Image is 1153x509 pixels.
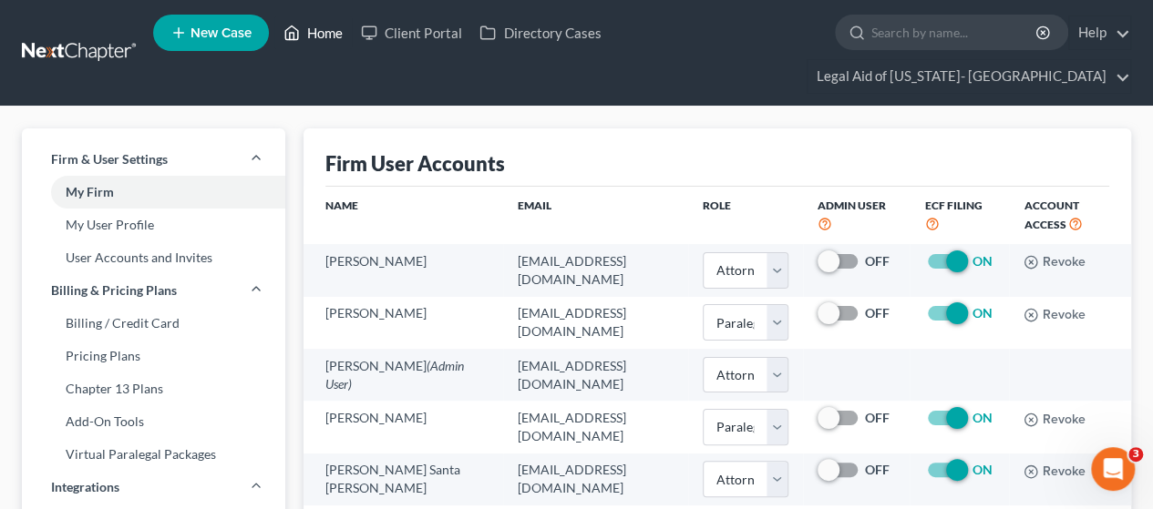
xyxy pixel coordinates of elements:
strong: ON [972,462,992,477]
span: Firm & User Settings [51,150,168,168]
div: Firm User Accounts [325,150,505,177]
span: ECF Filing [924,199,982,212]
td: [EMAIL_ADDRESS][DOMAIN_NAME] [503,297,688,349]
a: My User Profile [22,209,285,241]
th: Role [688,187,803,244]
td: [PERSON_NAME] [304,401,503,453]
a: Integrations [22,471,285,504]
td: [EMAIL_ADDRESS][DOMAIN_NAME] [503,244,688,296]
iframe: Intercom live chat [1091,447,1135,491]
button: Revoke [1024,412,1085,427]
strong: OFF [865,305,890,321]
strong: OFF [865,462,890,477]
strong: ON [972,305,992,321]
strong: ON [972,253,992,269]
a: Pricing Plans [22,340,285,372]
span: Billing & Pricing Plans [51,281,177,300]
a: Add-On Tools [22,405,285,438]
strong: OFF [865,410,890,425]
span: 3 [1128,447,1143,462]
a: User Accounts and Invites [22,241,285,274]
input: Search by name... [871,15,1038,49]
a: Client Portal [352,16,470,49]
td: [PERSON_NAME] Santa [PERSON_NAME] [304,453,503,505]
a: Legal Aid of [US_STATE]- [GEOGRAPHIC_DATA] [808,60,1130,93]
a: Help [1069,16,1130,49]
a: My Firm [22,176,285,209]
a: Firm & User Settings [22,143,285,176]
span: Integrations [51,478,119,496]
a: Directory Cases [470,16,610,49]
a: Chapter 13 Plans [22,372,285,405]
a: Home [274,16,352,49]
span: Admin User [818,199,886,212]
th: Email [503,187,688,244]
span: Account Access [1024,199,1078,231]
td: [EMAIL_ADDRESS][DOMAIN_NAME] [503,401,688,453]
a: Billing & Pricing Plans [22,274,285,307]
td: [EMAIL_ADDRESS][DOMAIN_NAME] [503,349,688,401]
td: [PERSON_NAME] [304,244,503,296]
td: [EMAIL_ADDRESS][DOMAIN_NAME] [503,453,688,505]
button: Revoke [1024,308,1085,322]
span: (Admin User) [325,358,464,392]
td: [PERSON_NAME] [304,297,503,349]
button: Revoke [1024,464,1085,479]
a: Billing / Credit Card [22,307,285,340]
th: Name [304,187,503,244]
button: Revoke [1024,255,1085,270]
span: New Case [190,26,252,40]
strong: ON [972,410,992,425]
a: Virtual Paralegal Packages [22,438,285,471]
td: [PERSON_NAME] [304,349,503,401]
strong: OFF [865,253,890,269]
